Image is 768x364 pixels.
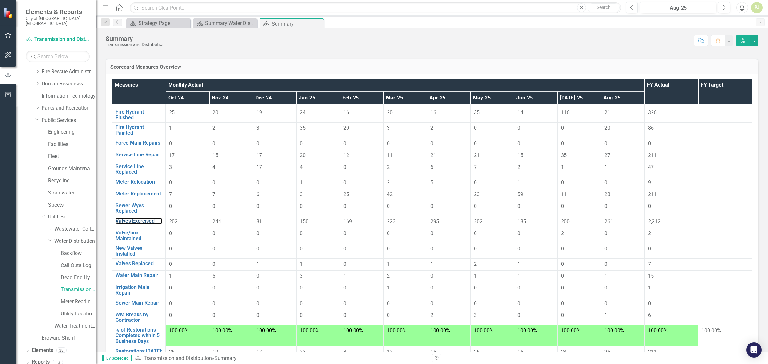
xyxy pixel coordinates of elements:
a: Water Distribution [54,238,96,245]
span: 100.00% [343,328,363,334]
span: 0 [300,300,303,306]
span: 4 [300,164,303,170]
span: 0 [169,300,172,306]
span: 211 [648,191,657,197]
span: 244 [212,218,221,225]
span: 0 [517,300,520,306]
span: 1 [561,164,564,170]
span: 2 [474,261,477,267]
span: 0 [212,179,215,186]
a: Facilities [48,141,96,148]
div: Strategy Page [139,19,189,27]
span: 0 [604,230,607,236]
span: 202 [474,218,483,225]
span: 15 [648,273,654,279]
a: Transmission and Distribution [144,355,212,361]
a: % of Restorations Completed within 5 Business Days [116,327,162,344]
div: Transmission and Distribution [106,42,165,47]
span: 0 [169,246,172,252]
span: 15 [517,152,523,158]
a: Meter Relocation [116,179,162,185]
span: 0 [517,285,520,291]
span: 100.00% [648,328,668,334]
span: 21 [474,152,480,158]
div: Summary Water Distribution - Program Description (6030) [205,19,255,27]
span: 0 [256,140,259,146]
span: 202 [169,218,178,225]
span: 11 [387,152,393,158]
span: 0 [430,230,433,236]
span: 15 [212,152,218,158]
span: 20 [604,125,610,131]
div: 28 [56,347,67,353]
div: Summary [272,20,322,28]
span: 0 [256,230,259,236]
span: 0 [387,230,390,236]
span: 0 [169,312,172,318]
span: 6 [430,164,433,170]
span: 23 [474,191,480,197]
span: 0 [561,125,564,131]
td: Double-Click to Edit Right Click for Context Menu [112,107,166,123]
h3: Scorecard Measures Overview [110,64,754,70]
span: 0 [474,246,477,252]
span: 0 [517,125,520,131]
span: 0 [343,179,346,186]
span: 12 [343,152,349,158]
span: 6 [648,312,651,318]
span: 2 [212,125,215,131]
span: 0 [387,203,390,209]
span: 0 [561,179,564,186]
span: 326 [648,109,657,115]
span: 100.00% [701,328,721,334]
span: 2 [517,164,520,170]
span: 0 [517,312,520,318]
a: Service Line Replaced [116,164,162,175]
a: Sewer Wyes Replaced [116,203,162,214]
span: 169 [343,218,352,225]
span: 223 [387,218,396,225]
span: 1 [169,125,172,131]
a: Force Main Repairs [116,140,162,146]
a: Valves Exercised [116,218,162,224]
span: 20 [387,109,393,115]
a: Sewer Main Repair [116,300,162,306]
span: 0 [300,285,303,291]
span: 14 [517,109,523,115]
span: 7 [474,164,477,170]
span: 0 [561,203,564,209]
span: 17 [169,152,175,158]
button: Search [588,3,620,12]
span: 0 [343,300,346,306]
span: 35 [561,152,567,158]
span: 2 [387,179,390,186]
span: 0 [256,179,259,186]
span: 0 [430,140,433,146]
a: Fire Rescue Administration [42,68,96,75]
span: Elements & Reports [26,8,90,16]
span: 0 [169,261,172,267]
td: Double-Click to Edit Right Click for Context Menu [112,310,166,325]
a: Valves Replaced [116,261,162,266]
a: Restorations [DATE]: [116,348,162,354]
span: 100.00% [604,328,624,334]
span: 0 [169,285,172,291]
span: 2,212 [648,218,660,225]
span: 1 [648,285,651,291]
span: Search [597,5,611,10]
span: 2 [387,273,390,279]
span: 0 [561,140,564,146]
span: 0 [561,273,564,279]
span: 5 [212,273,215,279]
div: Aug-25 [642,4,714,12]
span: 0 [343,285,346,291]
a: Dead End Hydrant Flushing Log [61,274,96,281]
a: Human Resources [42,80,96,88]
span: 0 [300,230,303,236]
a: Transmission and Distribution [26,36,90,43]
small: City of [GEOGRAPHIC_DATA], [GEOGRAPHIC_DATA] [26,16,90,26]
td: Double-Click to Edit Right Click for Context Menu [112,189,166,201]
span: 0 [169,230,172,236]
span: 11 [561,191,567,197]
span: 2 [561,230,564,236]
